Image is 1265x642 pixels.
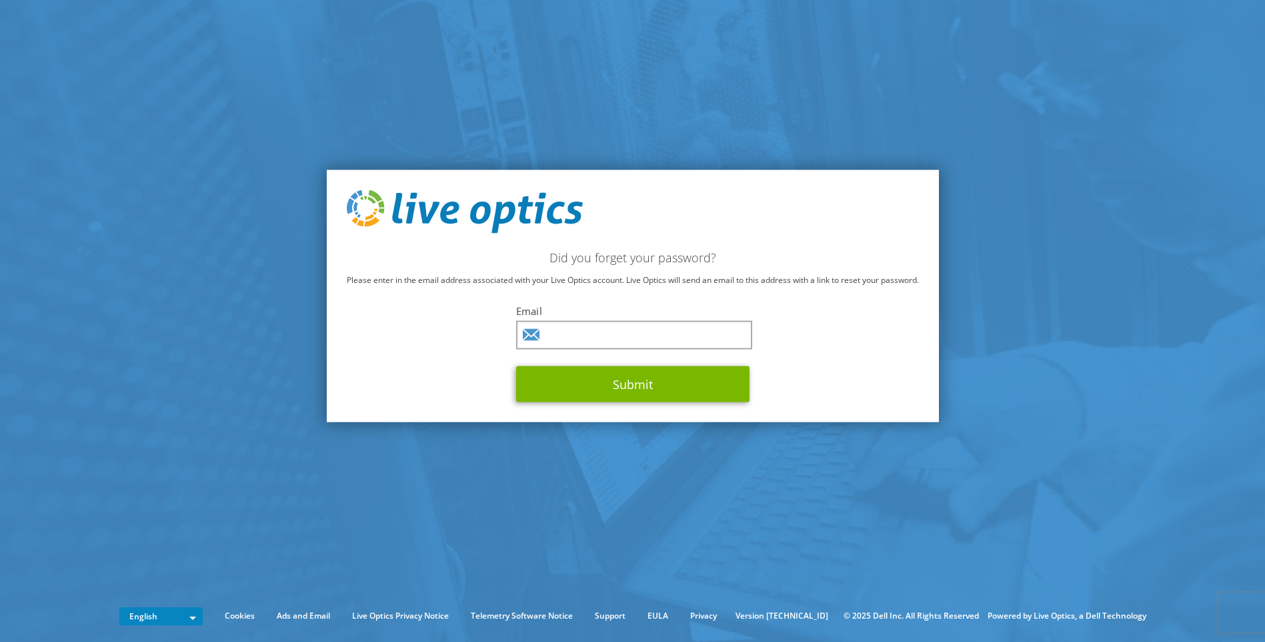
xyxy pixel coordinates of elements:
[516,304,750,318] label: Email
[461,609,583,623] a: Telemetry Software Notice
[347,190,583,234] img: live_optics_svg.svg
[585,609,636,623] a: Support
[516,366,750,402] button: Submit
[638,609,678,623] a: EULA
[347,273,919,288] p: Please enter in the email address associated with your Live Optics account. Live Optics will send...
[988,609,1146,623] li: Powered by Live Optics, a Dell Technology
[215,609,265,623] a: Cookies
[837,609,986,623] li: © 2025 Dell Inc. All Rights Reserved
[267,609,340,623] a: Ads and Email
[347,250,919,265] h2: Did you forget your password?
[680,609,727,623] a: Privacy
[729,609,835,623] li: Version [TECHNICAL_ID]
[342,609,459,623] a: Live Optics Privacy Notice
